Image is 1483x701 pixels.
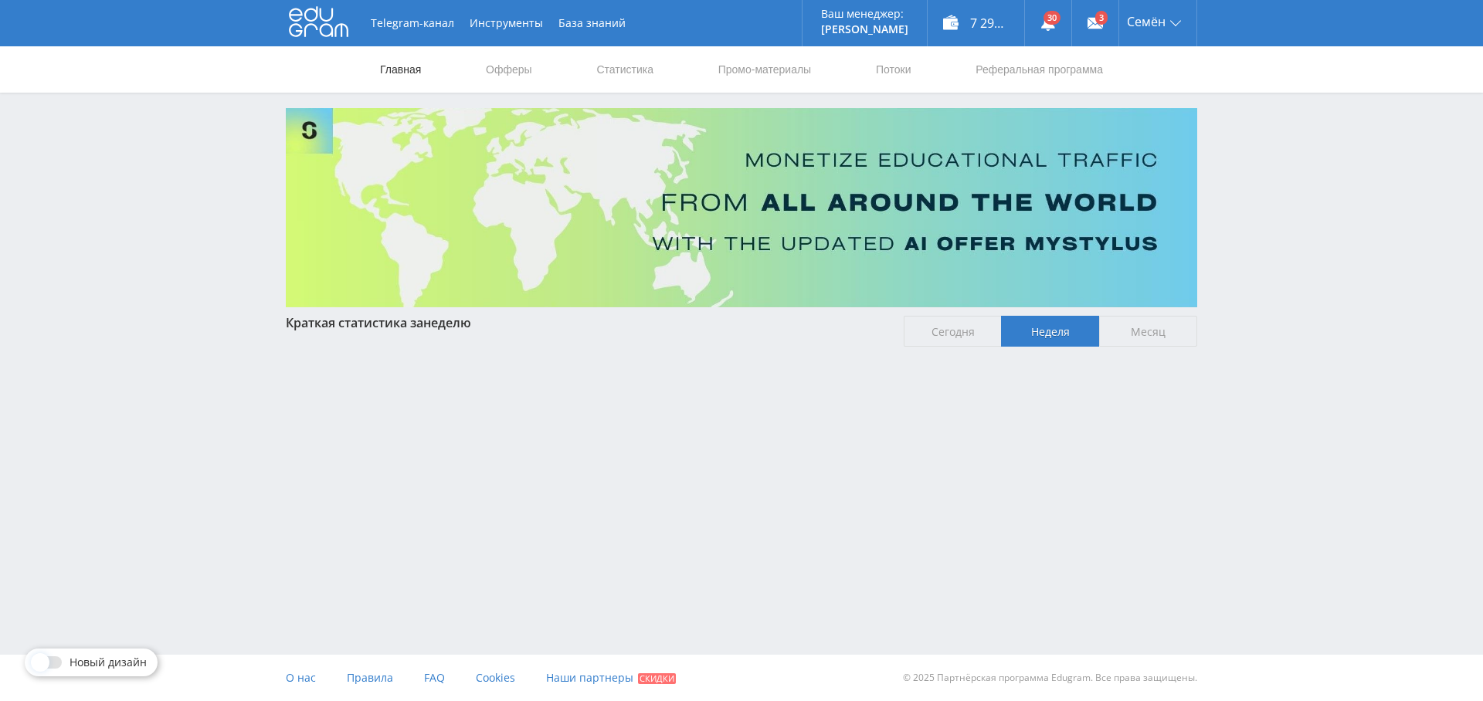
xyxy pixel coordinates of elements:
a: О нас [286,655,316,701]
a: Потоки [874,46,913,93]
span: Неделя [1001,316,1099,347]
p: [PERSON_NAME] [821,23,908,36]
div: Краткая статистика за [286,316,888,330]
a: Реферальная программа [974,46,1105,93]
a: FAQ [424,655,445,701]
a: Правила [347,655,393,701]
a: Главная [378,46,423,93]
span: Правила [347,670,393,685]
span: FAQ [424,670,445,685]
span: Сегодня [904,316,1002,347]
span: неделю [423,314,471,331]
img: Banner [286,108,1197,307]
span: Месяц [1099,316,1197,347]
span: Новый дизайн [70,656,147,669]
a: Статистика [595,46,655,93]
a: Наши партнеры Скидки [546,655,676,701]
span: Наши партнеры [546,670,633,685]
a: Cookies [476,655,515,701]
div: © 2025 Партнёрская программа Edugram. Все права защищены. [749,655,1197,701]
a: Офферы [484,46,534,93]
span: Cookies [476,670,515,685]
p: Ваш менеджер: [821,8,908,20]
span: Семён [1127,15,1166,28]
a: Промо-материалы [717,46,813,93]
span: О нас [286,670,316,685]
span: Скидки [638,673,676,684]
